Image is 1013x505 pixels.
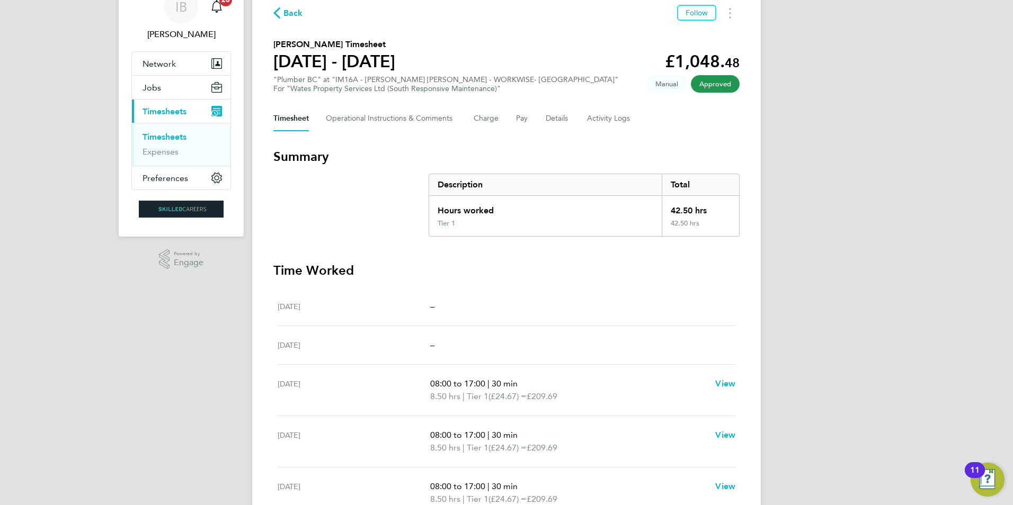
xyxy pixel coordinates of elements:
[487,378,490,389] span: |
[665,51,740,71] app-decimal: £1,048.
[430,391,460,401] span: 8.50 hrs
[143,83,161,93] span: Jobs
[725,55,740,70] span: 48
[474,106,499,131] button: Charge
[430,340,434,350] span: –
[970,470,980,484] div: 11
[715,378,735,389] span: View
[143,132,186,142] a: Timesheets
[527,391,557,401] span: £209.69
[430,481,485,491] span: 08:00 to 17:00
[527,443,557,453] span: £209.69
[159,249,204,269] a: Powered byEngage
[487,430,490,440] span: |
[492,378,518,389] span: 30 min
[467,441,488,454] span: Tier 1
[677,5,716,21] button: Follow
[527,494,557,504] span: £209.69
[516,106,529,131] button: Pay
[463,391,465,401] span: |
[487,481,490,491] span: |
[662,196,739,219] div: 42.50 hrs
[463,443,465,453] span: |
[492,430,518,440] span: 30 min
[273,51,395,72] h1: [DATE] - [DATE]
[273,106,309,131] button: Timesheet
[546,106,570,131] button: Details
[429,196,662,219] div: Hours worked
[131,201,231,218] a: Go to home page
[143,147,179,157] a: Expenses
[430,301,434,311] span: –
[662,174,739,195] div: Total
[488,494,527,504] span: (£24.67) =
[429,174,662,195] div: Description
[430,378,485,389] span: 08:00 to 17:00
[430,443,460,453] span: 8.50 hrs
[715,377,735,390] a: View
[492,481,518,491] span: 30 min
[326,106,457,131] button: Operational Instructions & Comments
[278,377,430,403] div: [DATE]
[143,173,188,183] span: Preferences
[488,391,527,401] span: (£24.67) =
[488,443,527,453] span: (£24.67) =
[132,123,230,166] div: Timesheets
[662,219,739,236] div: 42.50 hrs
[273,38,395,51] h2: [PERSON_NAME] Timesheet
[174,258,203,267] span: Engage
[691,75,740,93] span: This timesheet has been approved.
[715,429,735,441] a: View
[132,100,230,123] button: Timesheets
[438,219,455,228] div: Tier 1
[174,249,203,258] span: Powered by
[139,201,224,218] img: skilledcareers-logo-retina.png
[273,148,740,165] h3: Summary
[467,390,488,403] span: Tier 1
[647,75,687,93] span: This timesheet was manually created.
[278,339,430,351] div: [DATE]
[430,430,485,440] span: 08:00 to 17:00
[721,5,740,21] button: Timesheets Menu
[132,76,230,99] button: Jobs
[686,8,708,17] span: Follow
[463,494,465,504] span: |
[971,463,1005,497] button: Open Resource Center, 11 new notifications
[587,106,632,131] button: Activity Logs
[278,429,430,454] div: [DATE]
[273,262,740,279] h3: Time Worked
[273,84,618,93] div: For "Wates Property Services Ltd (South Responsive Maintenance)"
[283,7,303,20] span: Back
[278,300,430,313] div: [DATE]
[715,430,735,440] span: View
[143,106,186,116] span: Timesheets
[131,28,231,41] span: Isabelle Blackhall
[429,174,740,237] div: Summary
[143,59,176,69] span: Network
[132,52,230,75] button: Network
[430,494,460,504] span: 8.50 hrs
[715,480,735,493] a: View
[273,6,303,20] button: Back
[132,166,230,190] button: Preferences
[715,481,735,491] span: View
[273,75,618,93] div: "Plumber BC" at "IM16A - [PERSON_NAME] [PERSON_NAME] - WORKWISE- [GEOGRAPHIC_DATA]"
